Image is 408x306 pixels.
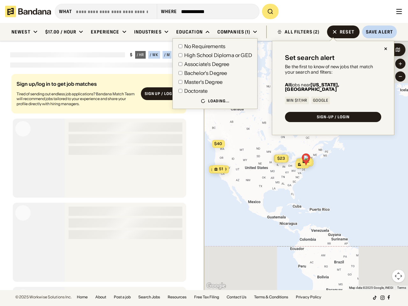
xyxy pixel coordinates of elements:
[17,91,136,106] div: Tired of sending out endless job applications? Bandana Match Team will recommend jobs tailored to...
[287,98,307,102] div: Min $17/hr
[397,286,406,289] a: Terms (opens in new tab)
[366,29,393,35] div: Save Alert
[77,295,88,299] a: Home
[277,156,285,161] span: $23
[176,29,203,35] div: Education
[168,295,186,299] a: Resources
[5,6,51,17] img: Bandana logotype
[349,286,393,289] span: Map data ©2025 Google, INEGI
[313,98,328,102] div: Google
[214,141,222,146] span: $40
[206,282,227,290] img: Google
[317,115,349,119] div: SIGN-UP / LOGIN
[164,53,170,57] div: / m
[296,295,321,299] a: Privacy Policy
[45,29,76,35] div: $17.00 / hour
[285,82,291,88] b: All
[134,29,162,35] div: Industries
[285,83,381,91] div: jobs near
[184,88,208,93] div: Doctorate
[285,64,381,75] div: Be the first to know of new jobs that match your search and filters:
[217,29,251,35] div: Companies (1)
[184,44,225,49] div: No Requirements
[219,166,223,172] span: 51
[17,81,136,91] div: Sign up/log in to get job matches
[254,295,288,299] a: Terms & Conditions
[285,30,319,34] div: ALL FILTERS (2)
[95,295,106,299] a: About
[137,53,144,57] div: / hr
[130,52,133,57] div: $
[138,295,160,299] a: Search Jobs
[10,71,194,290] div: grid
[194,295,219,299] a: Free Tax Filing
[161,9,177,14] div: Where
[184,62,229,67] div: Associate's Degree
[15,295,72,299] div: © 2025 Workwise Solutions Inc.
[150,53,158,57] div: / wk
[206,282,227,290] a: Open this area in Google Maps (opens a new window)
[114,295,131,299] a: Post a job
[340,30,354,34] div: Reset
[227,295,246,299] a: Contact Us
[208,98,229,104] div: Loading...
[285,54,335,62] div: Set search alert
[285,82,339,92] b: [US_STATE], [GEOGRAPHIC_DATA]
[59,9,72,14] div: what
[392,270,405,282] button: Map camera controls
[184,70,227,76] div: Bachelor's Degree
[145,91,177,96] div: Sign up / Log in
[91,29,119,35] div: Experience
[11,29,31,35] div: Newest
[184,79,222,84] div: Master's Degree
[184,53,252,58] div: High School Diploma or GED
